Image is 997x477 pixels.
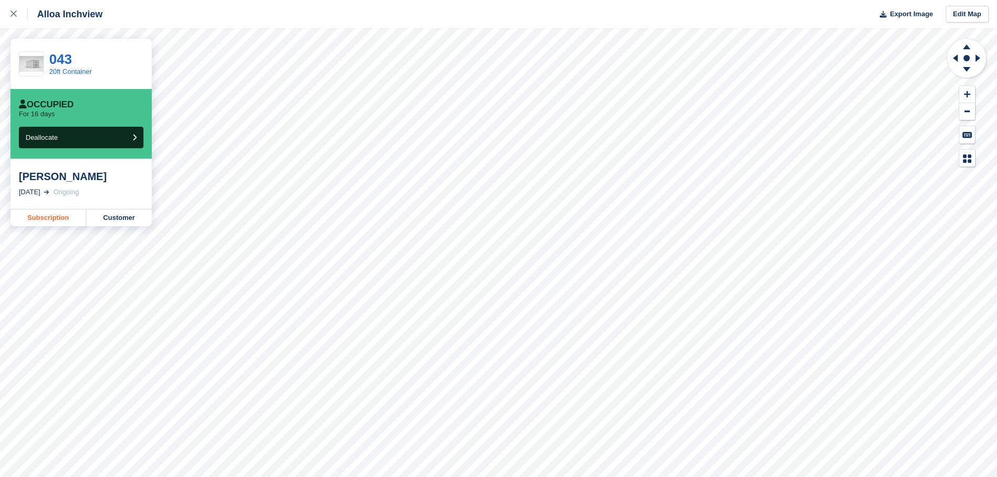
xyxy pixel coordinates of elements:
[959,150,975,167] button: Map Legend
[53,187,79,197] div: Ongoing
[19,99,74,110] div: Occupied
[49,68,92,75] a: 20ft Container
[19,187,40,197] div: [DATE]
[19,110,55,118] p: For 16 days
[49,51,72,67] a: 043
[959,126,975,143] button: Keyboard Shortcuts
[26,134,58,141] span: Deallocate
[86,209,152,226] a: Customer
[959,86,975,103] button: Zoom In
[873,6,933,23] button: Export Image
[44,190,49,194] img: arrow-right-light-icn-cde0832a797a2874e46488d9cf13f60e5c3a73dbe684e267c42b8395dfbc2abf.svg
[10,209,86,226] a: Subscription
[19,170,143,183] div: [PERSON_NAME]
[28,8,103,20] div: Alloa Inchview
[890,9,933,19] span: Export Image
[19,127,143,148] button: Deallocate
[19,56,43,72] img: White%20Left%20.jpg
[959,103,975,120] button: Zoom Out
[946,6,989,23] a: Edit Map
